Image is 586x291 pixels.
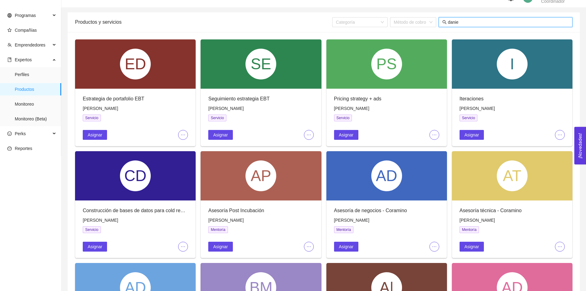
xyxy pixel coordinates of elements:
[83,226,101,233] span: Servicio
[334,106,369,111] span: [PERSON_NAME]
[75,13,332,31] div: Productos y servicios
[371,160,402,191] div: AD
[448,19,569,26] input: Buscar
[15,146,32,151] span: Reportes
[460,95,565,103] div: Iteraciones
[120,160,151,191] div: CD
[178,130,188,140] button: ellipsis
[339,243,353,250] span: Asignar
[88,243,102,250] span: Asignar
[208,95,313,103] div: Seguimiento estrategia EBT
[208,115,226,121] span: Servicio
[464,243,479,250] span: Asignar
[213,131,228,138] span: Asignar
[7,13,12,18] span: global
[83,207,188,214] div: Construcción de bases de datos para cold reaching
[15,113,56,125] span: Monitoreo (Beta)
[15,42,46,47] span: Emprendedores
[430,132,439,137] span: ellipsis
[15,28,37,33] span: Compañías
[245,160,276,191] div: AP
[7,28,12,32] span: star
[497,49,528,79] div: I
[442,20,447,24] span: search
[7,131,12,136] span: smile
[334,95,439,103] div: Pricing strategy + ads
[178,132,188,137] span: ellipsis
[208,242,233,252] button: Asignar
[464,131,479,138] span: Asignar
[555,130,565,140] button: ellipsis
[334,226,353,233] span: Mentoría
[460,242,484,252] button: Asignar
[555,132,564,137] span: ellipsis
[15,131,26,136] span: Perks
[304,130,314,140] button: ellipsis
[15,83,56,95] span: Productos
[208,218,244,223] span: [PERSON_NAME]
[334,242,358,252] button: Asignar
[120,49,151,79] div: ED
[7,43,12,47] span: team
[178,242,188,252] button: ellipsis
[178,244,188,249] span: ellipsis
[460,130,484,140] button: Asignar
[460,106,495,111] span: [PERSON_NAME]
[429,130,439,140] button: ellipsis
[497,160,528,191] div: AT
[83,95,188,103] div: Estrategia de portafolio EBT
[334,207,439,214] div: Asesoría de negocios - Coramino
[15,68,56,81] span: Perfiles
[7,58,12,62] span: book
[7,146,12,151] span: dashboard
[460,115,478,121] span: Servicio
[208,207,313,214] div: Asesoría Post Incubación
[334,115,352,121] span: Servicio
[334,218,369,223] span: [PERSON_NAME]
[574,127,586,164] button: Open Feedback Widget
[339,131,353,138] span: Asignar
[15,13,36,18] span: Programas
[555,244,564,249] span: ellipsis
[371,49,402,79] div: PS
[83,106,118,111] span: [PERSON_NAME]
[83,115,101,121] span: Servicio
[245,49,276,79] div: SE
[334,130,358,140] button: Asignar
[429,242,439,252] button: ellipsis
[460,207,565,214] div: Asesoría técnica - Coramino
[213,243,228,250] span: Asignar
[304,242,314,252] button: ellipsis
[304,132,313,137] span: ellipsis
[83,218,118,223] span: [PERSON_NAME]
[88,131,102,138] span: Asignar
[304,244,313,249] span: ellipsis
[555,242,565,252] button: ellipsis
[460,218,495,223] span: [PERSON_NAME]
[83,130,107,140] button: Asignar
[15,98,56,110] span: Monitoreo
[15,57,32,62] span: Expertos
[83,242,107,252] button: Asignar
[460,226,479,233] span: Mentoría
[208,130,233,140] button: Asignar
[208,106,244,111] span: [PERSON_NAME]
[430,244,439,249] span: ellipsis
[208,226,228,233] span: Mentoría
